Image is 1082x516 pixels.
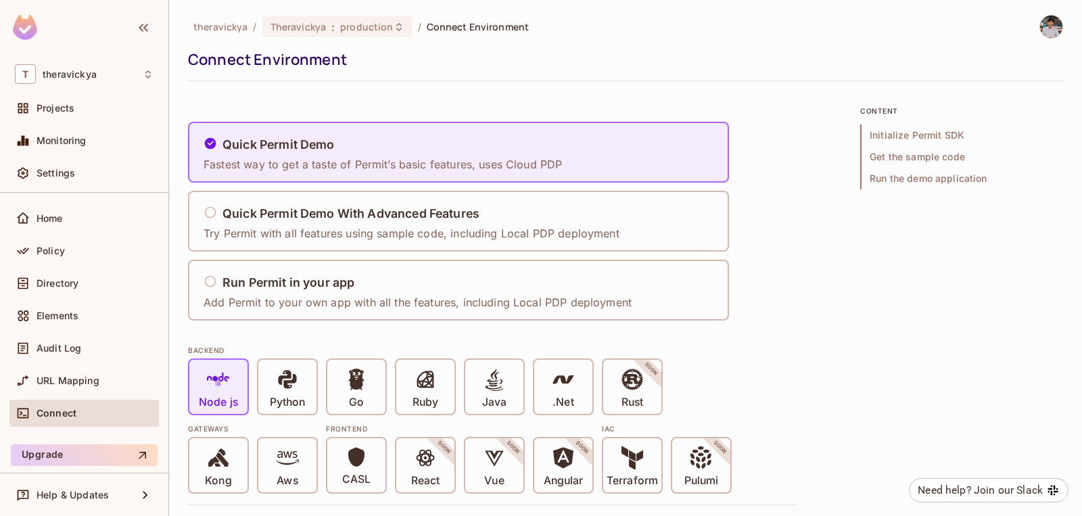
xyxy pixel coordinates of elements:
[37,343,81,354] span: Audit Log
[222,207,479,220] h5: Quick Permit Demo With Advanced Features
[544,474,584,488] p: Angular
[487,421,540,474] span: SOON
[37,408,76,419] span: Connect
[621,396,643,409] p: Rust
[411,474,440,488] p: React
[860,168,1063,189] span: Run the demo application
[277,474,298,488] p: Aws
[860,124,1063,146] span: Initialize Permit SDK
[222,138,335,151] h5: Quick Permit Demo
[37,103,74,114] span: Projects
[418,20,421,33] li: /
[860,146,1063,168] span: Get the sample code
[205,474,231,488] p: Kong
[684,474,718,488] p: Pulumi
[13,15,37,40] img: SReyMgAAAABJRU5ErkJggg==
[331,22,335,32] span: :
[556,421,609,474] span: SOON
[43,69,97,80] span: Workspace: theravickya
[340,20,393,33] span: production
[253,20,256,33] li: /
[188,345,797,356] div: BACKEND
[37,310,78,321] span: Elements
[349,396,364,409] p: Go
[607,474,658,488] p: Terraform
[15,64,36,84] span: T
[193,20,248,33] span: the active workspace
[918,482,1043,498] div: Need help? Join our Slack
[37,490,109,500] span: Help & Updates
[199,396,238,409] p: Node js
[37,135,87,146] span: Monitoring
[427,20,530,33] span: Connect Environment
[482,396,507,409] p: Java
[602,423,732,434] div: IAC
[37,278,78,289] span: Directory
[1040,16,1062,38] img: Kevin adhi krisma
[37,168,75,179] span: Settings
[270,396,305,409] p: Python
[326,423,594,434] div: Frontend
[860,105,1063,116] p: content
[188,423,318,434] div: Gateways
[204,157,562,172] p: Fastest way to get a taste of Permit’s basic features, uses Cloud PDP
[188,49,1056,70] div: Connect Environment
[694,421,747,474] span: SOON
[418,421,471,474] span: SOON
[37,213,63,224] span: Home
[37,245,65,256] span: Policy
[270,20,326,33] span: Theravickya
[204,295,632,310] p: Add Permit to your own app with all the features, including Local PDP deployment
[484,474,504,488] p: Vue
[342,473,371,486] p: CASL
[204,226,619,241] p: Try Permit with all features using sample code, including Local PDP deployment
[552,396,573,409] p: .Net
[625,343,678,396] span: SOON
[413,396,438,409] p: Ruby
[222,276,354,289] h5: Run Permit in your app
[11,444,158,466] button: Upgrade
[37,375,99,386] span: URL Mapping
